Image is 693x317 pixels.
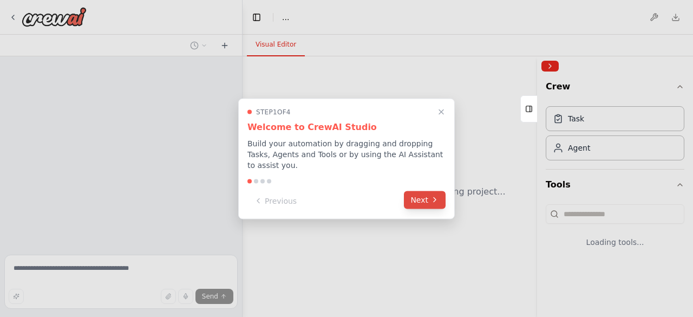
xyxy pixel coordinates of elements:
p: Build your automation by dragging and dropping Tasks, Agents and Tools or by using the AI Assista... [247,138,446,170]
button: Next [404,191,446,209]
span: Step 1 of 4 [256,107,291,116]
button: Close walkthrough [435,105,448,118]
button: Hide left sidebar [249,10,264,25]
h3: Welcome to CrewAI Studio [247,120,446,133]
button: Previous [247,192,303,210]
